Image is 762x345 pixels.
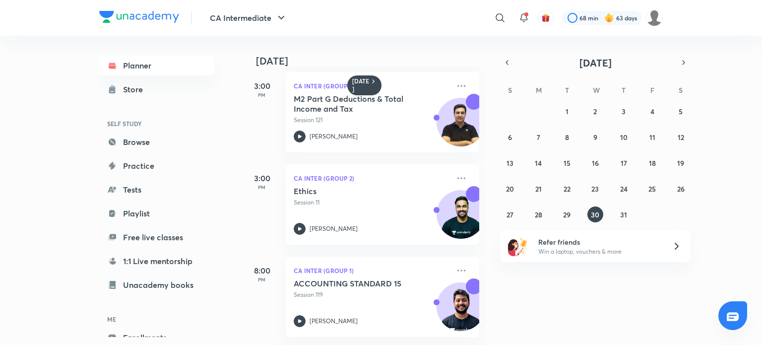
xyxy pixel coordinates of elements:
[530,207,546,222] button: July 28, 2025
[256,55,489,67] h4: [DATE]
[99,180,214,200] a: Tests
[565,85,569,95] abbr: Tuesday
[644,129,660,145] button: July 11, 2025
[99,251,214,271] a: 1:1 Live mentorship
[508,85,512,95] abbr: Sunday
[677,158,684,168] abbr: July 19, 2025
[535,210,542,219] abbr: July 28, 2025
[565,133,569,142] abbr: July 8, 2025
[294,198,449,207] p: Session 11
[536,85,542,95] abbr: Monday
[242,184,282,190] p: PM
[679,85,683,95] abbr: Saturday
[294,116,449,125] p: Session 121
[537,133,540,142] abbr: July 7, 2025
[622,85,626,95] abbr: Thursday
[507,158,513,168] abbr: July 13, 2025
[593,107,597,116] abbr: July 2, 2025
[99,275,214,295] a: Unacademy books
[587,181,603,197] button: July 23, 2025
[644,155,660,171] button: July 18, 2025
[559,207,575,222] button: July 29, 2025
[649,133,655,142] abbr: July 11, 2025
[437,196,485,243] img: Avatar
[99,311,214,328] h6: ME
[99,204,214,223] a: Playlist
[678,133,684,142] abbr: July 12, 2025
[673,155,689,171] button: July 19, 2025
[530,181,546,197] button: July 21, 2025
[242,80,282,92] h5: 3:00
[242,172,282,184] h5: 3:00
[579,56,612,69] span: [DATE]
[563,210,571,219] abbr: July 29, 2025
[621,158,627,168] abbr: July 17, 2025
[559,129,575,145] button: July 8, 2025
[242,92,282,98] p: PM
[99,79,214,99] a: Store
[242,265,282,276] h5: 8:00
[99,56,214,75] a: Planner
[646,9,663,26] img: dhanak
[673,181,689,197] button: July 26, 2025
[530,129,546,145] button: July 7, 2025
[649,158,656,168] abbr: July 18, 2025
[294,186,417,196] h5: Ethics
[99,11,179,25] a: Company Logo
[502,207,518,222] button: July 27, 2025
[592,158,599,168] abbr: July 16, 2025
[644,181,660,197] button: July 25, 2025
[587,103,603,119] button: July 2, 2025
[538,247,660,256] p: Win a laptop, vouchers & more
[99,11,179,23] img: Company Logo
[535,158,542,168] abbr: July 14, 2025
[310,132,358,141] p: [PERSON_NAME]
[564,184,571,194] abbr: July 22, 2025
[559,103,575,119] button: July 1, 2025
[564,158,571,168] abbr: July 15, 2025
[616,207,632,222] button: July 31, 2025
[593,133,597,142] abbr: July 9, 2025
[535,184,542,194] abbr: July 21, 2025
[673,129,689,145] button: July 12, 2025
[538,10,554,26] button: avatar
[616,103,632,119] button: July 3, 2025
[514,56,677,69] button: [DATE]
[673,103,689,119] button: July 5, 2025
[294,290,449,299] p: Session 119
[541,13,550,22] img: avatar
[352,77,370,93] h6: [DATE]
[591,184,599,194] abbr: July 23, 2025
[310,224,358,233] p: [PERSON_NAME]
[559,155,575,171] button: July 15, 2025
[294,265,449,276] p: CA Inter (Group 1)
[123,83,149,95] div: Store
[620,133,628,142] abbr: July 10, 2025
[530,155,546,171] button: July 14, 2025
[620,184,628,194] abbr: July 24, 2025
[604,13,614,23] img: streak
[99,227,214,247] a: Free live classes
[644,103,660,119] button: July 4, 2025
[204,8,293,28] button: CA Intermediate
[587,207,603,222] button: July 30, 2025
[99,156,214,176] a: Practice
[677,184,685,194] abbr: July 26, 2025
[587,129,603,145] button: July 9, 2025
[538,237,660,247] h6: Refer friends
[650,85,654,95] abbr: Friday
[508,236,528,256] img: referral
[616,181,632,197] button: July 24, 2025
[593,85,600,95] abbr: Wednesday
[99,132,214,152] a: Browse
[508,133,512,142] abbr: July 6, 2025
[616,155,632,171] button: July 17, 2025
[648,184,656,194] abbr: July 25, 2025
[566,107,569,116] abbr: July 1, 2025
[502,181,518,197] button: July 20, 2025
[502,129,518,145] button: July 6, 2025
[310,317,358,326] p: [PERSON_NAME]
[679,107,683,116] abbr: July 5, 2025
[242,276,282,282] p: PM
[587,155,603,171] button: July 16, 2025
